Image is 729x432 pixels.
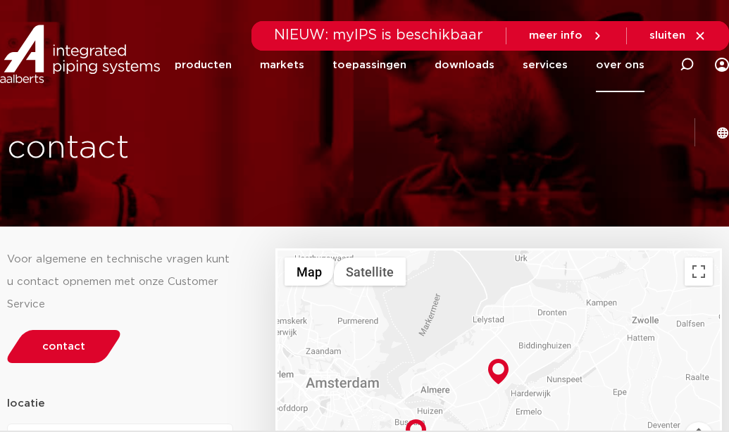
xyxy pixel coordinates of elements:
[715,49,729,80] div: my IPS
[435,38,494,92] a: downloads
[523,38,568,92] a: services
[274,28,483,42] span: NIEUW: myIPS is beschikbaar
[529,30,582,41] span: meer info
[42,341,85,352] span: contact
[685,258,713,286] button: Toggle fullscreen view
[7,248,233,316] div: Voor algemene en technische vragen kunt u contact opnemen met onze Customer Service
[596,38,644,92] a: over ons
[175,38,232,92] a: producten
[260,38,304,92] a: markets
[175,38,644,92] nav: Menu
[7,398,45,409] strong: locatie
[334,258,406,286] button: Show satellite imagery
[649,30,685,41] span: sluiten
[529,30,604,42] a: meer info
[332,38,406,92] a: toepassingen
[649,30,706,42] a: sluiten
[285,258,334,286] button: Show street map
[7,126,409,171] h1: contact
[4,330,125,363] a: contact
